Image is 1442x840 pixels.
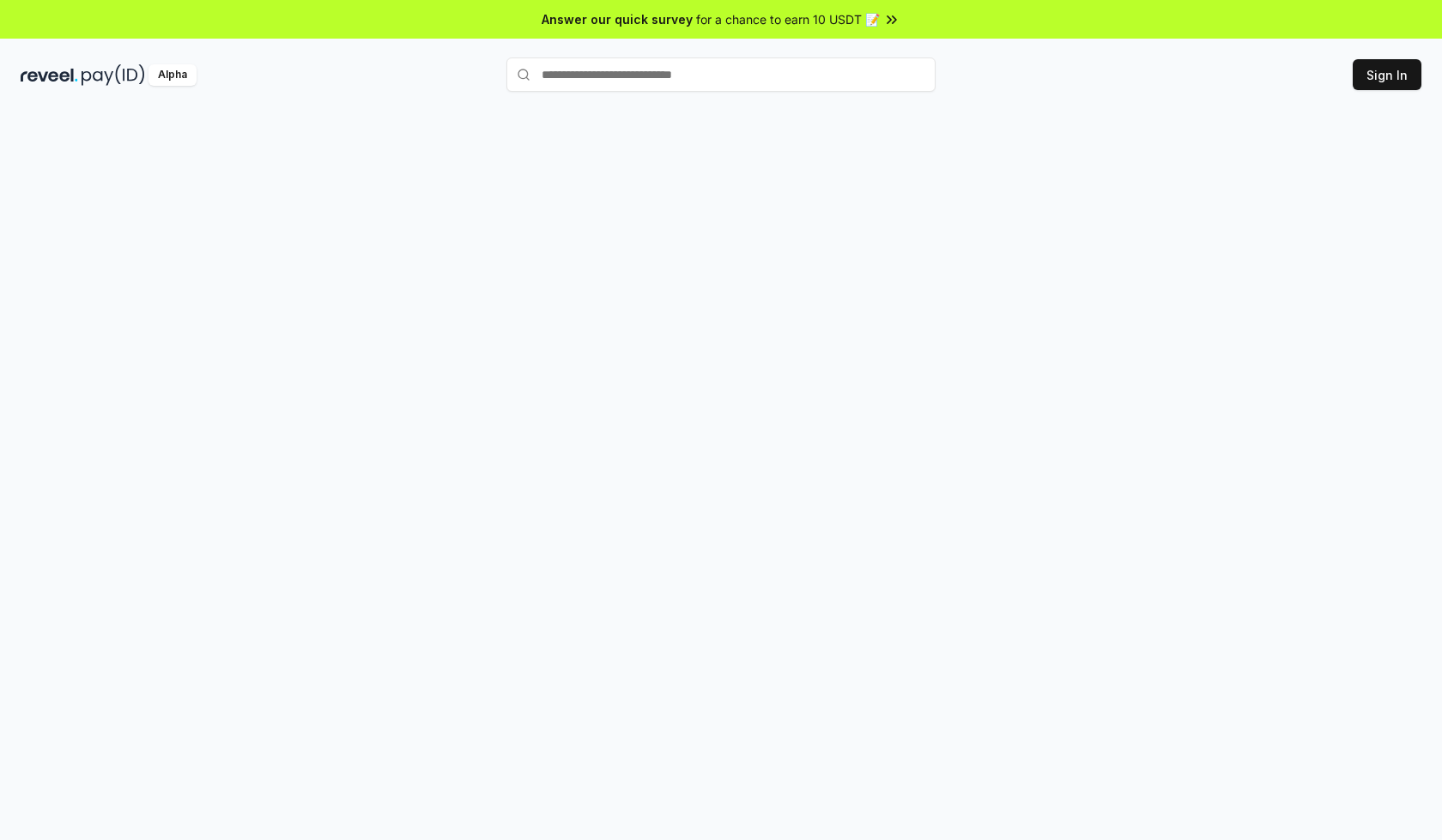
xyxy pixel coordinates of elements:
[82,64,145,86] img: pay_id
[148,64,197,86] div: Alpha
[21,64,78,86] img: reveel_dark
[1353,59,1421,90] button: Sign In
[696,10,880,28] span: for a chance to earn 10 USDT 📝
[542,10,693,28] span: Answer our quick survey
